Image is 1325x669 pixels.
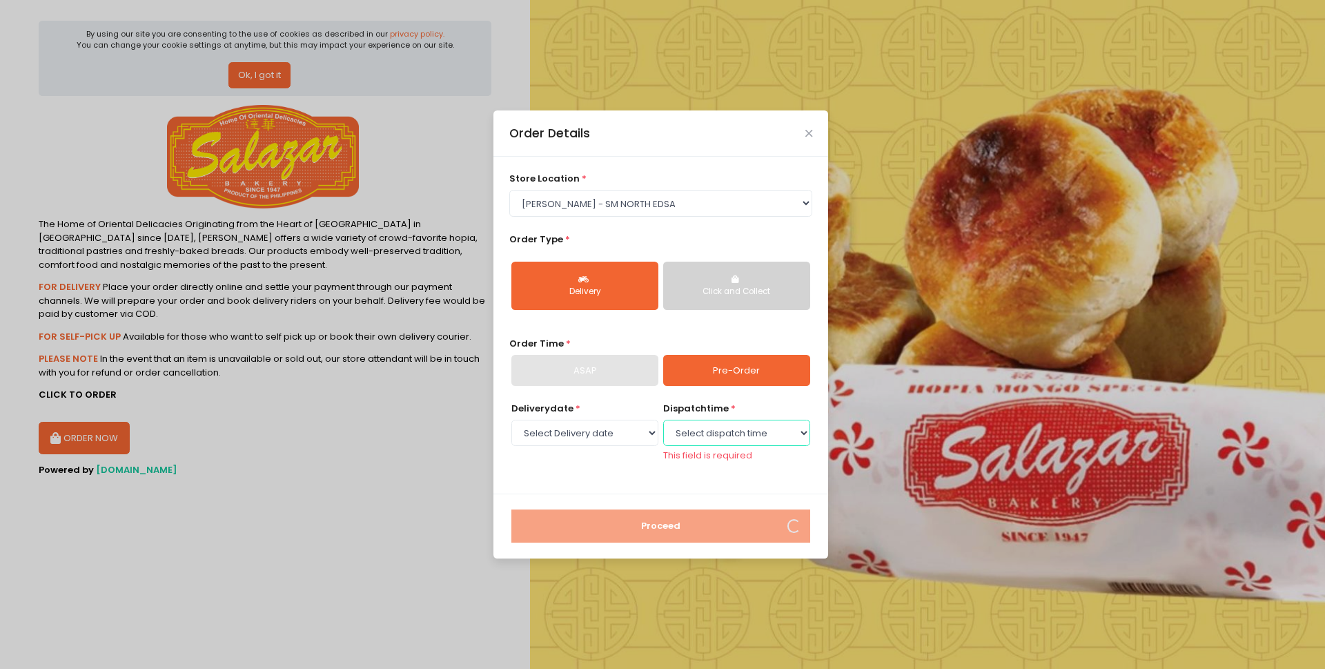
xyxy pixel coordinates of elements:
button: Close [805,130,812,137]
span: dispatch time [663,402,729,415]
span: store location [509,172,580,185]
div: Delivery [521,286,649,298]
div: Click and Collect [673,286,801,298]
span: Order Type [509,233,563,246]
div: This field is required [663,449,810,463]
button: Click and Collect [663,262,810,310]
span: Delivery date [511,402,573,415]
a: Pre-Order [663,355,810,387]
button: Proceed [511,510,810,543]
span: Order Time [509,337,564,350]
button: Delivery [511,262,658,310]
div: Order Details [509,124,590,142]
